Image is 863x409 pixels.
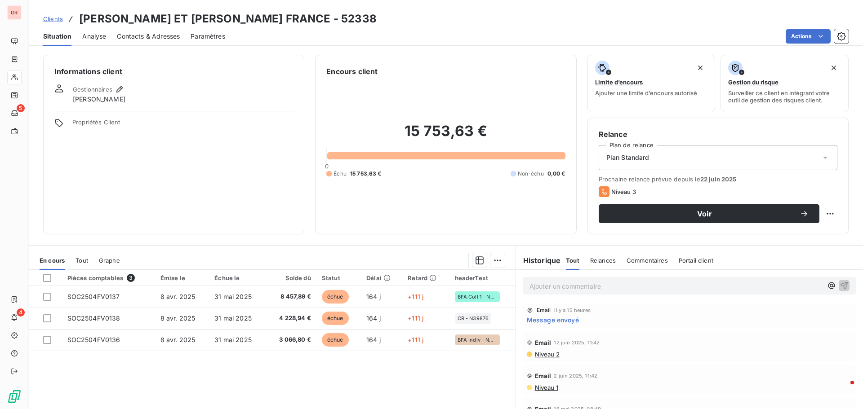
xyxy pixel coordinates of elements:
span: échue [322,312,349,325]
span: Non-échu [518,170,544,178]
span: 4 228,94 € [271,314,311,323]
button: Limite d’encoursAjouter une limite d’encours autorisé [587,55,716,112]
span: Gestion du risque [728,79,778,86]
span: Message envoyé [527,315,579,325]
span: CR - N39876 [458,316,489,321]
span: 0 [325,163,329,170]
h6: Informations client [54,66,293,77]
span: Limite d’encours [595,79,643,86]
div: Échue le [214,274,260,281]
button: Voir [599,204,819,223]
div: GR [7,5,22,20]
span: Clients [43,15,63,22]
span: [PERSON_NAME] [73,95,125,104]
div: Statut [322,274,356,281]
h6: Historique [516,255,561,266]
span: 15 753,63 € [350,170,382,178]
span: BFA Indiv - N39873 [458,337,497,343]
span: 5 [17,104,25,112]
span: 2 juin 2025, 11:42 [554,373,597,378]
span: il y a 15 heures [554,308,590,313]
span: 3 066,80 € [271,335,311,344]
span: Graphe [99,257,120,264]
div: Pièces comptables [67,274,150,282]
span: Paramètres [191,32,225,41]
h3: [PERSON_NAME] ET [PERSON_NAME] FRANCE - 52338 [79,11,377,27]
span: 8 avr. 2025 [160,293,196,300]
span: Tout [566,257,579,264]
span: 12 juin 2025, 11:42 [554,340,600,345]
span: 4 [17,308,25,317]
span: Prochaine relance prévue depuis le [599,176,837,183]
div: Délai [366,274,397,281]
span: Voir [609,210,800,217]
span: échue [322,290,349,303]
span: 31 mai 2025 [214,314,252,322]
span: Niveau 2 [534,351,560,358]
span: Ajouter une limite d’encours autorisé [595,89,697,97]
span: échue [322,333,349,347]
iframe: Intercom live chat [832,378,854,400]
span: 3 [127,274,135,282]
span: Situation [43,32,71,41]
span: SOC2504FV0138 [67,314,120,322]
span: 8 457,89 € [271,292,311,301]
span: Relances [590,257,616,264]
span: BFA Coll 1 - N39874 [458,294,497,299]
span: Analyse [82,32,106,41]
h2: 15 753,63 € [326,122,565,149]
span: Niveau 1 [534,384,558,391]
button: Actions [786,29,831,44]
span: En cours [40,257,65,264]
span: Email [535,339,552,346]
span: 164 j [366,293,381,300]
a: Clients [43,14,63,23]
span: Propriétés Client [72,119,293,131]
span: 22 juin 2025 [700,176,737,183]
span: 8 avr. 2025 [160,336,196,343]
span: Contacts & Adresses [117,32,180,41]
span: Portail client [679,257,713,264]
span: +111 j [408,293,423,300]
span: Tout [76,257,88,264]
span: +111 j [408,314,423,322]
span: 0,00 € [547,170,565,178]
span: Gestionnaires [73,86,112,93]
span: Plan Standard [606,153,649,162]
div: Émise le [160,274,204,281]
span: 31 mai 2025 [214,293,252,300]
div: Solde dû [271,274,311,281]
span: Échu [334,170,347,178]
span: 164 j [366,336,381,343]
span: Email [537,308,551,313]
span: Niveau 3 [611,188,636,195]
span: +111 j [408,336,423,343]
span: Email [535,372,552,379]
span: SOC2504FV0137 [67,293,120,300]
button: Gestion du risqueSurveiller ce client en intégrant votre outil de gestion des risques client. [721,55,849,112]
span: 164 j [366,314,381,322]
h6: Encours client [326,66,378,77]
span: 8 avr. 2025 [160,314,196,322]
span: 31 mai 2025 [214,336,252,343]
span: Commentaires [627,257,668,264]
h6: Relance [599,129,837,140]
span: SOC2504FV0136 [67,336,120,343]
span: Surveiller ce client en intégrant votre outil de gestion des risques client. [728,89,841,104]
div: headerText [455,274,510,281]
img: Logo LeanPay [7,389,22,404]
div: Retard [408,274,444,281]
